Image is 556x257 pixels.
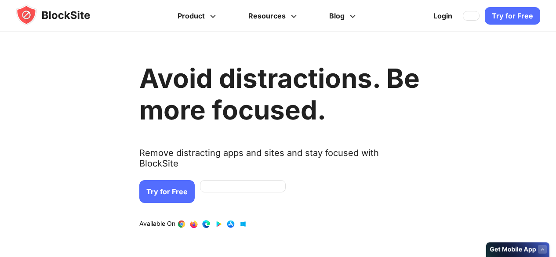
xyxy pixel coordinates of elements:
[16,4,107,25] img: blocksite-icon.5d769676.svg
[428,5,458,26] a: Login
[139,220,175,228] text: Available On
[485,7,540,25] a: Try for Free
[139,62,420,126] h1: Avoid distractions. Be more focused.
[139,180,195,203] a: Try for Free
[139,148,420,176] text: Remove distracting apps and sites and stay focused with BlockSite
